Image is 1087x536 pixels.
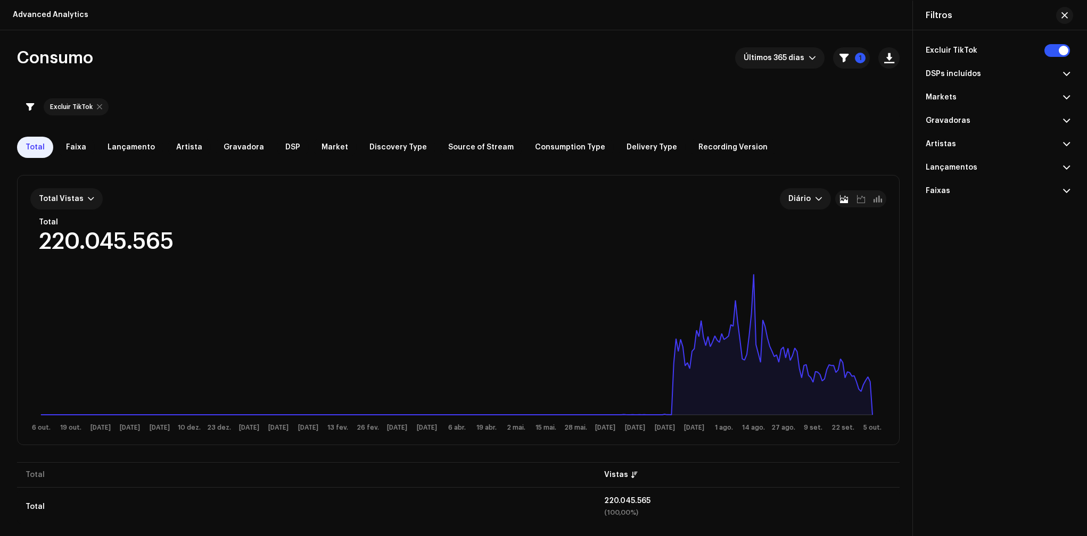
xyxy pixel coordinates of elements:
[224,143,264,152] span: Gravadora
[268,424,289,431] text: [DATE]
[804,424,822,431] text: 9 set.
[809,47,816,69] div: dropdown trigger
[176,143,202,152] span: Artista
[655,424,675,431] text: [DATE]
[535,143,605,152] span: Consumption Type
[604,497,891,505] div: 220.045.565
[417,424,437,431] text: [DATE]
[476,424,497,431] text: 19 abr.
[625,424,645,431] text: [DATE]
[369,143,427,152] span: Discovery Type
[285,143,300,152] span: DSP
[448,424,466,431] text: 6 abr.
[831,424,854,431] text: 22 set.
[448,143,514,152] span: Source of Stream
[298,424,318,431] text: [DATE]
[744,47,809,69] span: Últimos 365 dias
[595,424,615,431] text: [DATE]
[507,424,525,431] text: 2 mai.
[357,424,379,431] text: 26 fev.
[863,424,882,431] text: 5 out.
[815,188,822,210] div: dropdown trigger
[322,143,348,152] span: Market
[684,424,704,431] text: [DATE]
[387,424,407,431] text: [DATE]
[788,188,815,210] span: Diário
[536,424,556,431] text: 15 mai.
[698,143,768,152] span: Recording Version
[855,53,866,63] p-badge: 1
[604,509,891,516] div: (100,00%)
[742,424,765,431] text: 14 ago.
[178,424,201,431] text: 10 dez.
[327,424,348,431] text: 13 fev.
[771,424,795,431] text: 27 ago.
[627,143,677,152] span: Delivery Type
[715,424,733,431] text: 1 ago.
[239,424,259,431] text: [DATE]
[564,424,587,431] text: 28 mai.
[833,47,870,69] button: 1
[207,424,231,431] text: 23 dez.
